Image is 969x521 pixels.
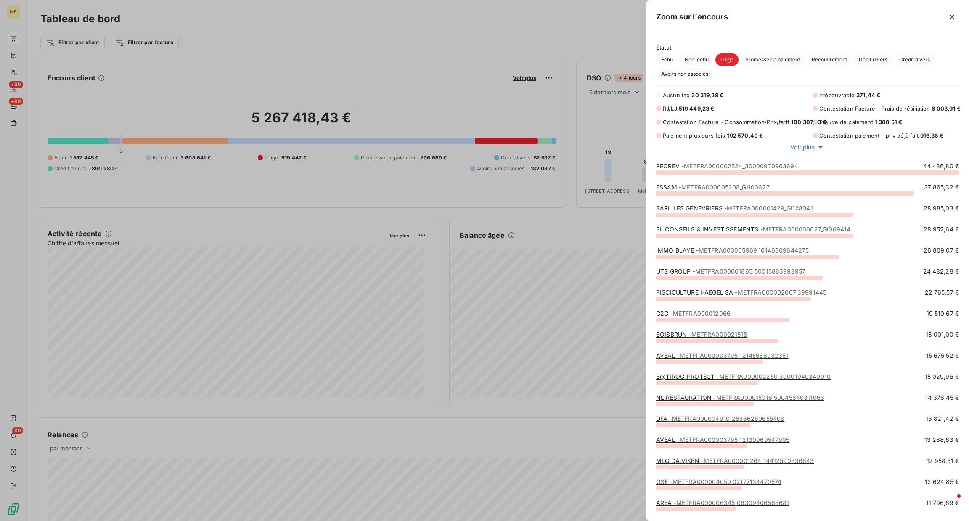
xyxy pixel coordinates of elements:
span: 28 985,03 € [924,204,959,213]
span: Aucun tag [663,92,690,98]
a: SARL LES GENEVRIERS [656,205,813,212]
span: Preuve de paiement [819,119,873,125]
span: 6 003,91 € [932,105,961,112]
span: 15 675,52 € [926,351,959,360]
span: 37 865,32 € [924,183,959,191]
span: Paiement plusieurs fois [663,132,725,139]
span: - METFRA000005969_16146309644275 [696,247,809,254]
a: SL CONSEILS & INVESTISSEMENTS [656,226,850,233]
span: 916,36 € [920,132,943,139]
span: 18 001,00 € [926,330,959,339]
a: ESSAM [656,183,770,191]
span: 15 029,96 € [925,372,959,381]
span: 1 308,51 € [875,119,903,125]
span: 12 624,85 € [925,478,959,486]
span: RJ/LJ [663,105,677,112]
span: Irrécouvrable [819,92,855,98]
span: 100 307,93 € [791,119,826,125]
span: - METFRA000001429_GI128041 [724,205,813,212]
button: Non-échu [680,53,714,66]
span: 519 449,23 € [679,105,715,112]
span: - METFRA000021518 [688,331,747,338]
a: AVEAL [656,352,789,359]
a: DFA [656,415,784,422]
span: - METFRA000001865_50015863998957 [693,268,806,275]
span: 12 958,51 € [927,457,959,465]
button: Débit divers [854,53,892,66]
span: 19 510,67 € [927,309,959,318]
span: 20 319,28 € [691,92,723,98]
span: Statut [656,44,959,51]
a: MLG DA.VIKEN [656,457,814,464]
span: 13 821,42 € [926,415,959,423]
div: grid [646,162,969,511]
button: Avoirs non associés [656,68,713,80]
a: AVEAL [656,436,790,443]
button: Échu [656,53,678,66]
span: 371,44 € [856,92,880,98]
span: - METFRA000004050_02177134470574 [670,478,782,485]
span: 26 809,07 € [924,246,959,255]
a: REOREV [656,162,798,170]
a: IMMO BLAYE [656,247,809,254]
span: - METFRA000002524_30000970963694 [681,162,798,170]
a: B@TIROC-PROTECT [656,373,831,380]
button: Promesse de paiement [740,53,805,66]
span: 22 765,57 € [925,288,959,297]
span: - METFRA000006345_06309406563681 [674,499,789,506]
span: - METFRA000012966 [670,310,731,317]
span: - METFRA000003795_12130969547905 [677,436,790,443]
a: UTS GROUP [656,268,805,275]
span: 13 268,63 € [924,436,959,444]
span: - METFRA000002007_39991445 [735,289,826,296]
span: Voir plus [790,143,814,152]
span: Contestation Facture - Consommation/Prix/tarif [663,119,789,125]
a: G2C [656,310,731,317]
a: OSE [656,478,781,485]
span: Contestation Facture - Frais de résiliation [819,105,930,112]
span: - METFRA000000627_GI069414 [760,226,851,233]
span: 28 952,64 € [924,225,959,234]
span: 14 378,45 € [925,393,959,402]
h5: Zoom sur l’encours [656,11,728,23]
span: - METFRA000015016_50045840311063 [713,394,824,401]
span: 24 482,28 € [923,267,959,276]
span: - METFRA000005208_GI100627 [679,183,770,191]
iframe: Intercom live chat [940,492,961,513]
span: Contestation paiement - prlv déjà fait [819,132,919,139]
a: AREA [656,499,789,506]
button: Recouvrement [807,53,852,66]
a: PISCICULTURE HAEGEL SA [656,289,826,296]
span: 44 486,80 € [923,162,959,170]
span: - METFRA000001264_14412590336643 [701,457,814,464]
span: - METFRA000003795_12145586032351 [677,352,789,359]
a: NL RESTAURATION [656,394,824,401]
button: Crédit divers [894,53,935,66]
span: - METFRA000002250_30001940340010 [716,373,831,380]
span: - METFRA000004910_25366280655408 [670,415,785,422]
span: 11 796,69 € [926,499,959,507]
button: Litige [715,53,739,66]
a: BOISBRUN [656,331,747,338]
span: 192 570,40 € [727,132,763,139]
